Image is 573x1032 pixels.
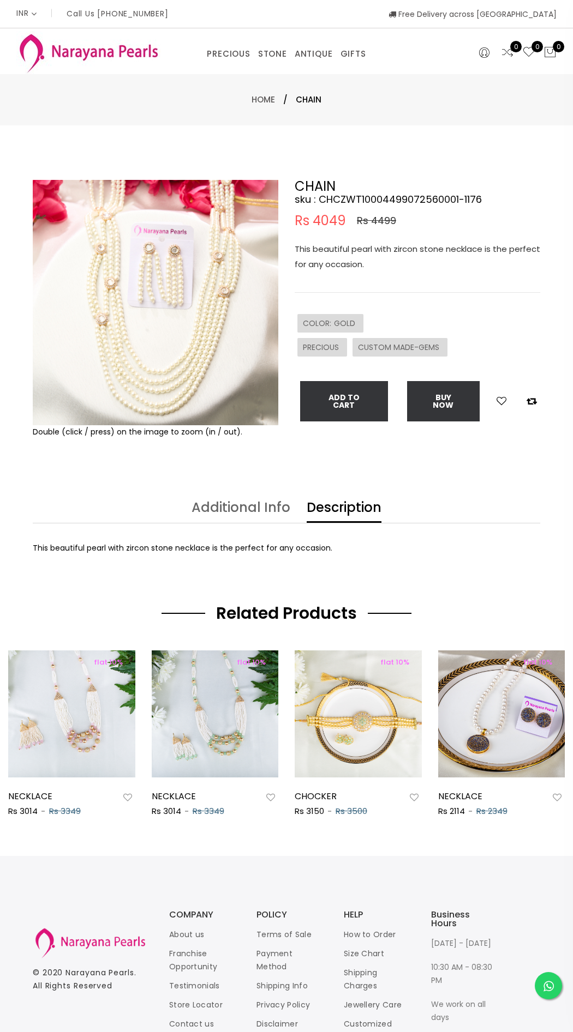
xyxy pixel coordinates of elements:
span: Rs 4049 [295,214,346,227]
span: flat 10% [231,657,272,667]
h3: HELP [344,910,409,919]
a: How to Order [344,929,396,940]
button: 0 [544,46,557,60]
a: Size Chart [344,948,384,959]
a: CHOCKER [295,790,337,802]
a: Description [307,501,381,523]
a: Contact us [169,1018,214,1029]
span: Rs 3500 [336,805,367,817]
span: Rs 2114 [438,805,465,817]
button: Add to wishlist [550,790,565,805]
button: Add to wishlist [493,394,510,408]
a: Shipping Info [256,980,308,991]
a: Shipping Charges [344,967,377,991]
p: We work on all days [431,998,497,1024]
p: [DATE] - [DATE] [431,937,497,950]
span: / [283,93,288,106]
a: About us [169,929,204,940]
a: NECKLACE [8,790,52,802]
p: 10:30 AM - 08:30 PM [431,961,497,987]
span: 0 [553,41,564,52]
span: Rs 3150 [295,805,324,817]
button: Add To Cart [300,381,388,421]
a: Terms of Sale [256,929,312,940]
span: Rs 4499 [357,214,396,227]
img: Example [33,180,278,425]
a: STONE [258,46,287,62]
span: Rs 2349 [476,805,508,817]
a: Privacy Policy [256,999,310,1010]
a: Payment Method [256,948,293,972]
a: 0 [501,46,514,60]
button: Add to compare [523,394,540,408]
a: Additional Info [192,501,290,523]
a: Store Locator [169,999,223,1010]
div: Double (click / press) on the image to zoom (in / out). [33,425,278,438]
a: ANTIQUE [295,46,333,62]
a: Testimonials [169,980,220,991]
h2: Related Products [216,603,357,623]
a: Narayana Pearls [65,967,134,978]
span: flat 10% [374,657,415,667]
a: PRECIOUS [207,46,250,62]
button: Add to wishlist [407,790,422,805]
div: This beautiful pearl with zircon stone necklace is the perfect for any occasion. [33,541,540,554]
h3: POLICY [256,910,322,919]
span: Rs 3014 [8,805,38,817]
h3: COMPANY [169,910,235,919]
a: GIFTS [341,46,366,62]
a: NECKLACE [438,790,482,802]
a: Franchise Opportunity [169,948,217,972]
button: Add to wishlist [120,790,135,805]
a: Home [252,94,275,105]
h4: sku : CHCZWT10004499072560001-1176 [295,193,540,206]
span: CHAIN [296,93,321,106]
span: flat 10% [88,657,129,667]
h2: CHAIN [295,180,540,193]
button: Buy now [407,381,480,421]
h3: Business Hours [431,910,497,928]
span: GOLD [334,318,358,329]
span: Rs 3014 [152,805,181,817]
span: Rs 3349 [193,805,224,817]
a: 0 [522,46,535,60]
span: 0 [510,41,522,52]
span: flat 10% [517,657,558,667]
span: COLOR : [303,318,334,329]
p: This beautiful pearl with zircon stone necklace is the perfect for any occasion. [295,242,540,272]
span: PRECIOUS [303,342,342,353]
button: Add to wishlist [263,790,278,805]
p: © 2020 . All Rights Reserved [33,966,147,992]
span: CUSTOM MADE-GEMS [358,342,442,353]
p: Call Us [PHONE_NUMBER] [67,10,169,17]
a: NECKLACE [152,790,196,802]
a: Jewellery Care [344,999,402,1010]
span: 0 [532,41,543,52]
span: Rs 3349 [49,805,81,817]
a: Disclaimer [256,1018,298,1029]
span: Free Delivery across [GEOGRAPHIC_DATA] [389,9,557,20]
